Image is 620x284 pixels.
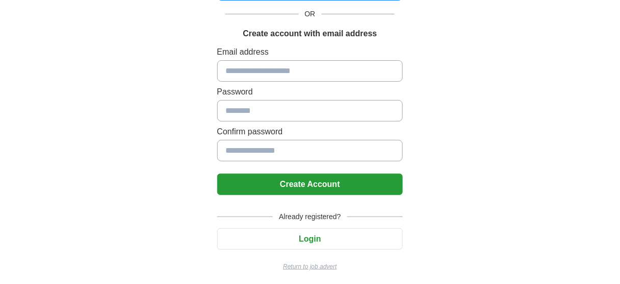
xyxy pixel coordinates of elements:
[217,86,403,98] label: Password
[217,234,403,243] a: Login
[217,174,403,195] button: Create Account
[217,228,403,250] button: Login
[243,28,377,40] h1: Create account with email address
[217,46,403,58] label: Email address
[217,126,403,138] label: Confirm password
[299,9,322,19] span: OR
[273,211,347,222] span: Already registered?
[217,262,403,271] a: Return to job advert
